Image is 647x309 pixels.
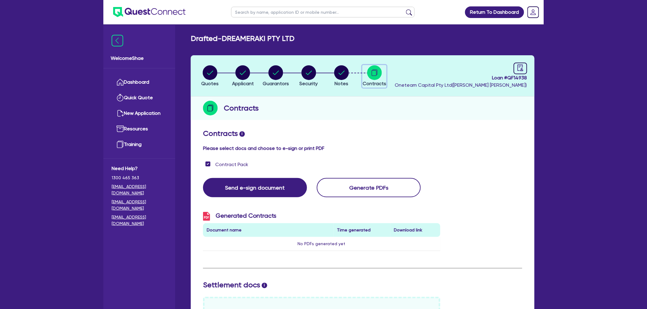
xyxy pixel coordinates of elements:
span: audit [517,64,524,71]
span: i [262,283,267,288]
th: Time generated [334,223,390,237]
a: audit [514,63,527,74]
span: Security [300,81,318,86]
input: Search by name, application ID or mobile number... [231,7,415,17]
span: i [239,131,245,137]
span: Oneteam Capital Pty Ltd ( [PERSON_NAME] [PERSON_NAME] ) [395,82,527,88]
a: New Application [112,106,167,121]
span: Notes [335,81,349,86]
img: quest-connect-logo-blue [113,7,186,17]
span: Welcome Shae [111,55,168,62]
h4: Please select docs and choose to e-sign or print PDF [203,145,522,151]
span: Loan # QF14938 [395,74,527,82]
span: Need Help? [112,165,167,172]
a: [EMAIL_ADDRESS][DOMAIN_NAME] [112,214,167,227]
span: Applicant [232,81,254,86]
img: quick-quote [116,94,124,101]
img: training [116,141,124,148]
img: icon-menu-close [112,35,123,46]
a: Training [112,137,167,152]
span: Guarantors [263,81,289,86]
label: Contract Pack [215,161,248,168]
a: Dashboard [112,75,167,90]
img: resources [116,125,124,133]
a: [EMAIL_ADDRESS][DOMAIN_NAME] [112,184,167,196]
button: Security [299,65,318,88]
button: Guarantors [262,65,289,88]
h2: Settlement docs [203,281,522,289]
a: Return To Dashboard [465,6,524,18]
a: Resources [112,121,167,137]
img: step-icon [203,101,218,115]
button: Contracts [362,65,386,88]
th: Download link [390,223,440,237]
img: icon-pdf [203,212,210,221]
span: Contracts [363,81,386,86]
a: Quick Quote [112,90,167,106]
a: [EMAIL_ADDRESS][DOMAIN_NAME] [112,199,167,212]
h2: Drafted - DREAMERAKI PTY LTD [191,34,294,43]
img: new-application [116,110,124,117]
a: Dropdown toggle [525,4,541,20]
button: Notes [334,65,349,88]
td: No PDFs generated yet [203,237,440,251]
h3: Generated Contracts [203,212,440,221]
h2: Contracts [203,129,522,138]
button: Applicant [232,65,254,88]
button: Generate PDFs [317,178,421,197]
h2: Contracts [224,103,259,114]
button: Quotes [201,65,219,88]
th: Document name [203,223,334,237]
span: Quotes [201,81,219,86]
span: 1300 465 363 [112,175,167,181]
button: Send e-sign document [203,178,307,197]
